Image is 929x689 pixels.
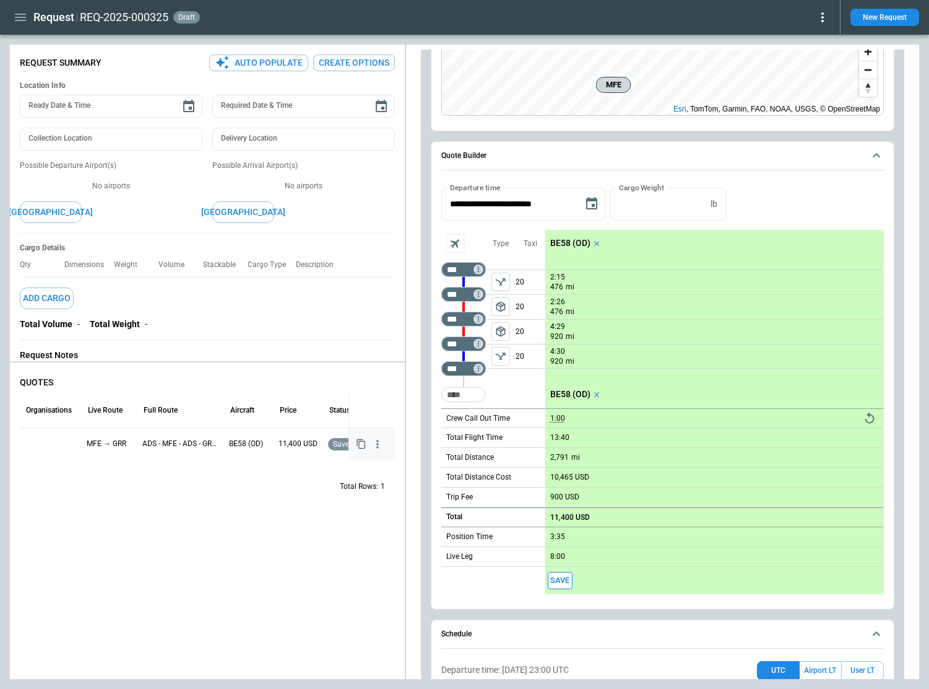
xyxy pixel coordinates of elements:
button: Add Cargo [20,287,74,309]
button: UTC [757,661,800,680]
p: 2,791 [550,453,569,462]
div: Aircraft [230,406,254,415]
p: 4:29 [550,322,565,331]
p: Possible Arrival Airport(s) [212,160,395,171]
button: left aligned [491,273,510,291]
p: Type [493,239,509,249]
h6: Cargo Details [20,244,395,253]
p: Cargo Type [248,260,296,270]
button: Zoom out [859,61,877,79]
p: Volume [158,260,194,270]
p: 476 [550,282,563,292]
p: BE58 (OD) [229,439,269,449]
span: MFE [601,79,625,91]
p: mi [566,356,574,367]
div: Full Route [144,406,178,415]
div: Organisations [26,406,72,415]
button: Choose date, selected date is Oct 9, 2025 [579,191,604,216]
p: 20 [516,295,545,319]
button: Auto Populate [209,55,308,71]
p: 10,465 USD [550,473,589,482]
div: , TomTom, Garmin, FAO, NOAA, USGS, © OpenStreetMap [673,103,880,115]
button: Save [548,572,573,590]
button: Create Options [313,55,395,71]
p: mi [571,452,580,463]
button: left aligned [491,322,510,341]
button: Copy quote content [353,436,368,452]
p: BE58 (OD) [550,389,590,400]
p: No airports [20,181,202,191]
p: BE58 (OD) [550,238,590,248]
p: 1 [381,481,385,492]
p: 3:35 [550,532,565,542]
span: package_2 [495,301,507,313]
span: Type of sector [491,273,510,291]
p: mi [566,331,574,342]
span: Type of sector [491,322,510,341]
p: 900 USD [550,493,579,502]
p: Stackable [203,260,246,270]
p: Live Leg [446,551,473,562]
h1: Request [33,10,74,25]
div: Price [280,406,296,415]
button: Reset bearing to north [859,79,877,97]
p: Qty [20,260,41,270]
p: 4:30 [550,347,565,356]
p: 1:00 [550,414,565,423]
p: 11,400 USD [279,439,318,449]
span: Save this aircraft quote and copy details to clipboard [548,572,573,590]
p: Total Rows: [340,481,378,492]
button: Choose date [369,94,394,119]
p: Departure time: [DATE] 23:00 UTC [441,665,569,675]
button: left aligned [491,297,510,316]
p: Possible Departure Airport(s) [20,160,202,171]
p: lb [711,199,717,209]
span: Type of sector [491,297,510,316]
p: 476 [550,307,563,317]
p: 2:15 [550,273,565,282]
div: Too short [441,287,486,302]
button: Airport LT [800,661,841,680]
h6: Location Info [20,81,395,90]
div: Too short [441,262,486,277]
p: Description [296,260,344,270]
p: QUOTES [20,377,395,388]
p: Total Distance Cost [446,472,511,483]
div: Too short [441,312,486,327]
span: draft [176,13,197,22]
div: Live Route [88,406,123,415]
p: - [145,319,147,330]
span: Type of sector [491,347,510,366]
p: Total Flight Time [446,432,503,443]
label: Departure time [450,182,501,193]
p: 8:00 [550,552,565,561]
div: Too short [441,361,486,376]
h6: Quote Builder [441,152,486,160]
p: Total Volume [20,319,72,330]
p: Total Distance [446,452,494,463]
button: Quote Builder [441,142,884,170]
p: 20 [516,320,545,344]
p: mi [566,282,574,292]
h2: REQ-2025-000325 [80,10,168,25]
p: Dimensions [64,260,114,270]
div: Quote Builder [441,188,884,594]
div: Too short [441,387,486,402]
div: Saved [328,428,380,460]
button: Choose date [176,94,201,119]
p: 11,400 USD [550,513,590,522]
p: - [77,319,80,330]
div: Status [329,406,350,415]
span: saved [331,440,356,449]
p: Position Time [446,532,493,542]
p: No airports [212,181,395,191]
p: 20 [516,270,545,294]
p: Weight [114,260,147,270]
p: MFE → GRR [87,439,132,449]
span: package_2 [495,325,507,338]
div: Too short [441,336,486,351]
button: Reset [860,409,879,428]
button: [GEOGRAPHIC_DATA] [20,201,82,223]
p: Trip Fee [446,492,473,502]
div: scrollable content [545,230,884,594]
